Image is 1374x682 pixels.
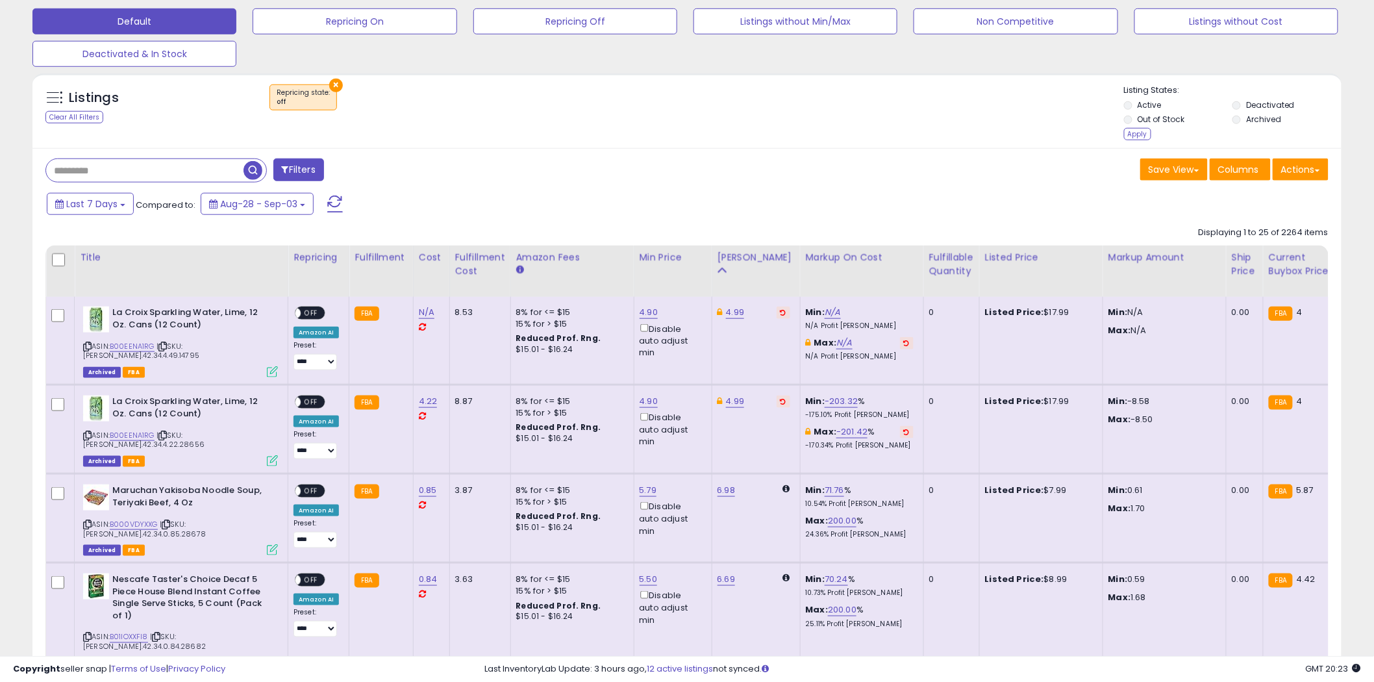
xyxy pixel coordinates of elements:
div: off [277,97,330,107]
p: -8.50 [1108,414,1216,425]
b: Reduced Prof. Rng. [516,511,601,522]
button: Last 7 Days [47,193,134,215]
img: 51JLYaglKjL._SL40_.jpg [83,307,109,333]
p: N/A Profit [PERSON_NAME] [806,322,914,331]
p: 0.61 [1108,485,1216,496]
div: Amazon AI [294,594,339,605]
div: 0.00 [1232,307,1253,318]
a: 4.90 [640,395,658,408]
strong: Copyright [13,663,60,675]
div: $15.01 - $16.24 [516,433,624,444]
b: Listed Price: [985,395,1044,407]
div: Repricing [294,251,343,264]
span: 5.87 [1296,484,1314,496]
a: 4.99 [726,306,745,319]
div: Ship Price [1232,251,1258,278]
div: Amazon AI [294,416,339,427]
div: % [806,574,914,598]
strong: Max: [1108,591,1131,603]
small: FBA [1269,574,1293,588]
strong: Max: [1108,502,1131,514]
div: % [806,604,914,628]
a: B00EENA1RG [110,430,155,441]
b: Nescafe Taster's Choice Decaf 5 Piece House Blend Instant Coffee Single Serve Sticks, 5 Count (Pa... [112,574,270,625]
b: Max: [806,603,829,616]
a: 4.90 [640,306,658,319]
div: 15% for > $15 [516,407,624,419]
b: Maruchan Yakisoba Noodle Soup, Teriyaki Beef, 4 Oz [112,485,270,512]
a: 5.79 [640,484,657,497]
small: FBA [1269,307,1293,321]
a: -201.42 [836,425,868,438]
button: Non Competitive [914,8,1118,34]
a: 0.85 [419,484,437,497]
button: Aug-28 - Sep-03 [201,193,314,215]
span: Listings that have been deleted from Seller Central [83,456,121,467]
a: Terms of Use [111,663,166,675]
b: Max: [814,425,837,438]
div: Disable auto adjust min [640,499,702,537]
h5: Listings [69,89,119,107]
div: 8% for <= $15 [516,307,624,318]
span: OFF [301,575,321,586]
b: Min: [806,395,825,407]
p: -8.58 [1108,396,1216,407]
p: 0.59 [1108,574,1216,585]
div: % [806,426,914,450]
label: Active [1138,99,1162,110]
p: 10.73% Profit [PERSON_NAME] [806,588,914,598]
a: 4.99 [726,395,745,408]
a: 4.22 [419,395,438,408]
button: Columns [1210,158,1271,181]
div: Preset: [294,608,339,637]
a: -203.32 [825,395,858,408]
p: -175.10% Profit [PERSON_NAME] [806,410,914,420]
label: Deactivated [1246,99,1295,110]
a: 70.24 [825,573,848,586]
div: % [806,396,914,420]
div: 8% for <= $15 [516,485,624,496]
div: Fulfillable Quantity [929,251,974,278]
b: Max: [806,514,829,527]
strong: Max: [1108,413,1131,425]
b: La Croix Sparkling Water, Lime, 12 Oz. Cans (12 Count) [112,396,270,423]
div: Markup on Cost [806,251,918,264]
p: N/A [1108,307,1216,318]
span: | SKU: [PERSON_NAME].42.34.4.49.14795 [83,341,199,360]
small: Amazon Fees. [516,264,524,276]
small: FBA [355,485,379,499]
span: Repricing state : [277,88,330,107]
label: Out of Stock [1138,114,1185,125]
span: Listings that have been deleted from Seller Central [83,367,121,378]
strong: Max: [1108,324,1131,336]
div: $15.01 - $16.24 [516,344,624,355]
small: FBA [355,307,379,321]
span: OFF [301,486,321,497]
div: Amazon AI [294,327,339,338]
span: | SKU: [PERSON_NAME].42.34.0.84.28682 [83,632,206,651]
a: 5.50 [640,573,658,586]
span: OFF [301,397,321,408]
img: 51JLYaglKjL._SL40_.jpg [83,396,109,422]
span: 4.42 [1296,573,1316,585]
div: Listed Price [985,251,1097,264]
div: 3.87 [455,485,501,496]
a: N/A [836,336,852,349]
button: Save View [1140,158,1208,181]
div: Markup Amount [1108,251,1221,264]
div: $17.99 [985,396,1093,407]
div: Fulfillment Cost [455,251,505,278]
div: Fulfillment [355,251,407,264]
small: FBA [1269,396,1293,410]
span: Aug-28 - Sep-03 [220,197,297,210]
div: 0 [929,396,969,407]
strong: Min: [1108,395,1128,407]
span: Last 7 Days [66,197,118,210]
label: Archived [1246,114,1281,125]
div: 0.00 [1232,396,1253,407]
div: seller snap | | [13,663,225,676]
div: Min Price [640,251,706,264]
div: 0.00 [1232,485,1253,496]
p: 1.68 [1108,592,1216,603]
b: Min: [806,573,825,585]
